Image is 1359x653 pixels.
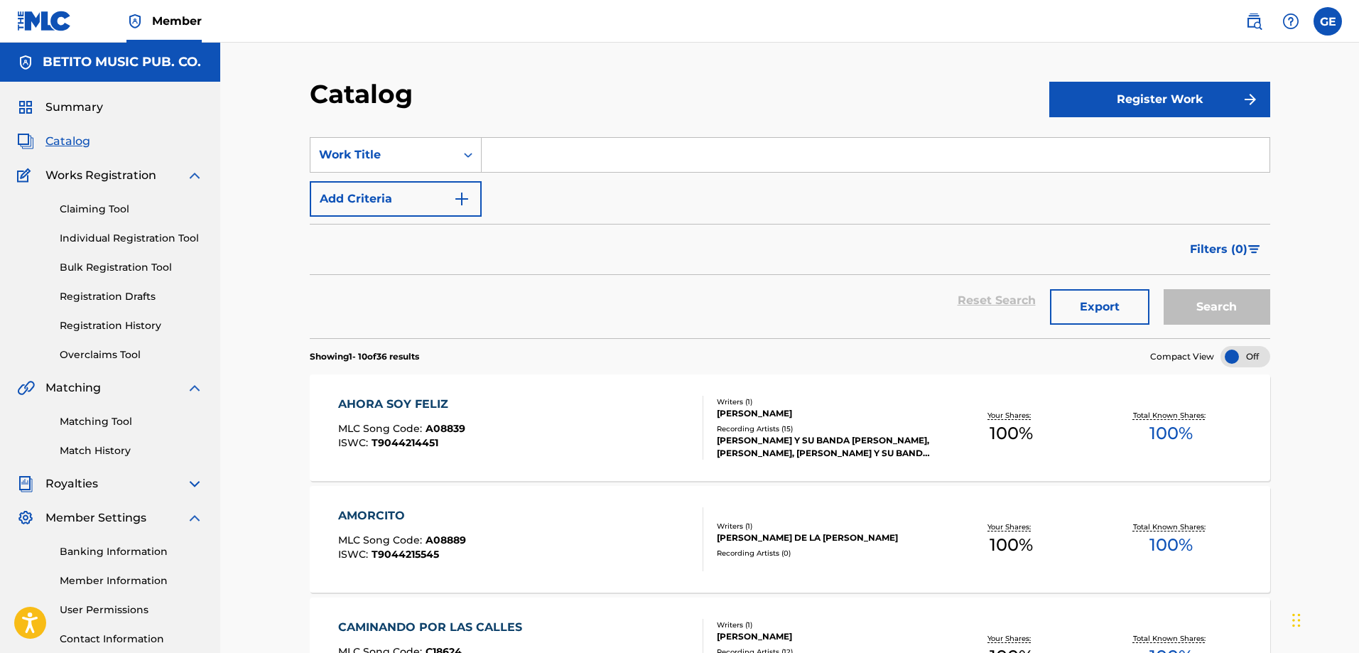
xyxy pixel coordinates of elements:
div: Recording Artists ( 0 ) [717,548,931,558]
h2: Catalog [310,78,420,110]
span: Member Settings [45,509,146,527]
a: Contact Information [60,632,203,647]
span: Royalties [45,475,98,492]
img: Catalog [17,133,34,150]
a: SummarySummary [17,99,103,116]
div: [PERSON_NAME] [717,407,931,420]
a: Banking Information [60,544,203,559]
div: Writers ( 1 ) [717,396,931,407]
div: [PERSON_NAME] [717,630,931,643]
img: expand [186,509,203,527]
span: 100 % [1149,532,1193,558]
img: expand [186,475,203,492]
img: Works Registration [17,167,36,184]
div: Drag [1292,599,1301,642]
p: Total Known Shares: [1133,410,1209,421]
img: Top Rightsholder [126,13,144,30]
span: A08889 [426,534,466,546]
form: Search Form [310,137,1270,338]
span: MLC Song Code : [338,534,426,546]
span: T9044214451 [372,436,438,449]
div: AMORCITO [338,507,466,524]
img: f7272a7cc735f4ea7f67.svg [1242,91,1259,108]
div: [PERSON_NAME] DE LA [PERSON_NAME] [717,531,931,544]
iframe: Chat Widget [1288,585,1359,653]
div: Work Title [319,146,447,163]
span: T9044215545 [372,548,439,561]
span: 100 % [990,421,1033,446]
button: Filters (0) [1181,232,1270,267]
button: Export [1050,289,1149,325]
img: expand [186,167,203,184]
p: Total Known Shares: [1133,522,1209,532]
p: Showing 1 - 10 of 36 results [310,350,419,363]
a: Match History [60,443,203,458]
p: Total Known Shares: [1133,633,1209,644]
span: Member [152,13,202,29]
p: Your Shares: [987,522,1034,532]
span: Works Registration [45,167,156,184]
a: Individual Registration Tool [60,231,203,246]
a: Member Information [60,573,203,588]
span: ISWC : [338,548,372,561]
span: Summary [45,99,103,116]
p: Your Shares: [987,633,1034,644]
img: expand [186,379,203,396]
img: search [1245,13,1262,30]
img: help [1282,13,1299,30]
img: MLC Logo [17,11,72,31]
img: Summary [17,99,34,116]
div: Recording Artists ( 15 ) [717,423,931,434]
img: Matching [17,379,35,396]
div: Help [1277,7,1305,36]
a: User Permissions [60,603,203,617]
p: Your Shares: [987,410,1034,421]
button: Register Work [1049,82,1270,117]
div: Writers ( 1 ) [717,620,931,630]
div: User Menu [1314,7,1342,36]
a: CatalogCatalog [17,133,90,150]
a: Claiming Tool [60,202,203,217]
img: Member Settings [17,509,34,527]
div: AHORA SOY FELIZ [338,396,465,413]
div: CAMINANDO POR LAS CALLES [338,619,529,636]
img: Royalties [17,475,34,492]
iframe: Resource Center [1319,431,1359,545]
span: 100 % [990,532,1033,558]
img: Accounts [17,54,34,71]
span: ISWC : [338,436,372,449]
div: Writers ( 1 ) [717,521,931,531]
span: Filters ( 0 ) [1190,241,1247,258]
a: AHORA SOY FELIZMLC Song Code:A08839ISWC:T9044214451Writers (1)[PERSON_NAME]Recording Artists (15)... [310,374,1270,481]
img: 9d2ae6d4665cec9f34b9.svg [453,190,470,207]
h5: BETITO MUSIC PUB. CO. [43,54,201,70]
span: A08839 [426,422,465,435]
span: Matching [45,379,101,396]
img: filter [1248,245,1260,254]
a: Registration History [60,318,203,333]
span: 100 % [1149,421,1193,446]
button: Add Criteria [310,181,482,217]
div: [PERSON_NAME] Y SU BANDA [PERSON_NAME], [PERSON_NAME], [PERSON_NAME] Y SU BANDA [PERSON_NAME], [P... [717,434,931,460]
span: Compact View [1150,350,1214,363]
a: Overclaims Tool [60,347,203,362]
a: Matching Tool [60,414,203,429]
a: Bulk Registration Tool [60,260,203,275]
a: Public Search [1240,7,1268,36]
a: AMORCITOMLC Song Code:A08889ISWC:T9044215545Writers (1)[PERSON_NAME] DE LA [PERSON_NAME]Recording... [310,486,1270,593]
a: Registration Drafts [60,289,203,304]
span: Catalog [45,133,90,150]
span: MLC Song Code : [338,422,426,435]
